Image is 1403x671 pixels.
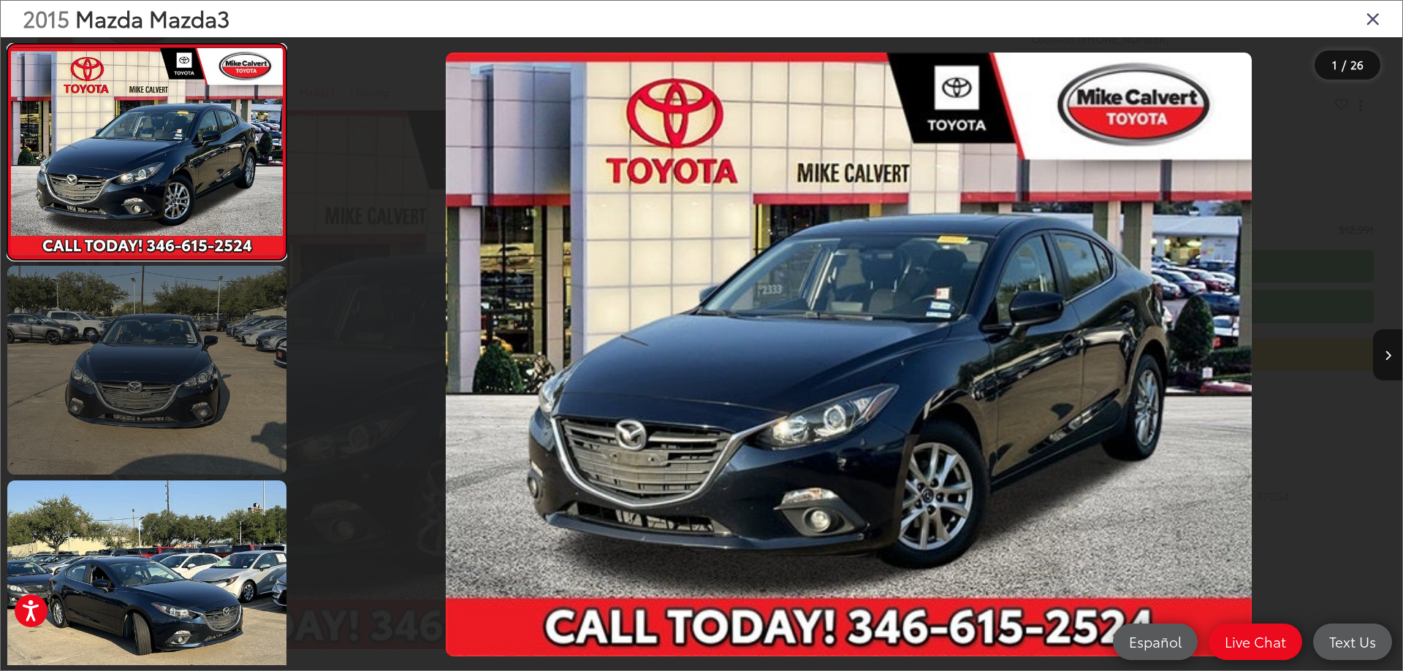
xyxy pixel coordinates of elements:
[1373,329,1402,380] button: Next image
[1122,632,1189,651] span: Español
[1217,632,1293,651] span: Live Chat
[1322,632,1383,651] span: Text Us
[296,53,1402,656] div: 2015 Mazda Mazda3 i Touring 0
[1209,624,1302,660] a: Live Chat
[446,53,1252,656] img: 2015 Mazda Mazda3 i Touring
[1350,56,1364,72] span: 26
[1313,624,1392,660] a: Text Us
[1113,624,1198,660] a: Español
[23,2,69,34] span: 2015
[75,2,229,34] span: Mazda Mazda3
[1340,60,1347,70] span: /
[1366,9,1380,28] i: Close gallery
[1332,56,1337,72] span: 1
[8,48,285,256] img: 2015 Mazda Mazda3 i Touring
